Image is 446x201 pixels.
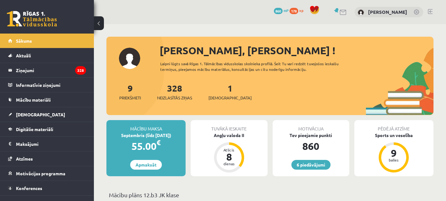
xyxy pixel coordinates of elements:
[8,63,86,77] a: Ziņojumi328
[273,132,349,139] div: Tev pieejamie punkti
[220,148,238,152] div: Atlicis
[8,78,86,92] a: Informatīvie ziņojumi
[274,8,283,14] span: 860
[220,152,238,162] div: 8
[8,122,86,136] a: Digitālie materiāli
[273,120,349,132] div: Motivācija
[384,148,403,158] div: 9
[191,120,267,132] div: Tuvākā ieskaite
[156,138,161,147] span: €
[290,8,306,13] a: 178 xp
[8,181,86,195] a: Konferences
[16,63,86,77] legend: Ziņojumi
[106,120,186,132] div: Mācību maksa
[8,34,86,48] a: Sākums
[16,112,65,117] span: [DEMOGRAPHIC_DATA]
[16,156,33,161] span: Atzīmes
[274,8,289,13] a: 860 mP
[160,43,433,58] div: [PERSON_NAME], [PERSON_NAME] !
[16,38,32,44] span: Sākums
[208,95,252,101] span: [DEMOGRAPHIC_DATA]
[8,107,86,122] a: [DEMOGRAPHIC_DATA]
[208,82,252,101] a: 1[DEMOGRAPHIC_DATA]
[16,97,51,103] span: Mācību materiāli
[130,160,162,170] a: Apmaksāt
[119,82,141,101] a: 9Priekšmeti
[8,151,86,166] a: Atzīmes
[191,132,267,139] div: Angļu valoda II
[354,120,433,132] div: Pēdējā atzīme
[7,11,57,27] a: Rīgas 1. Tālmācības vidusskola
[119,95,141,101] span: Priekšmeti
[291,160,331,170] a: 6 piedāvājumi
[299,8,303,13] span: xp
[160,61,356,72] div: Laipni lūgts savā Rīgas 1. Tālmācības vidusskolas skolnieka profilā. Šeit Tu vari redzēt tuvojošo...
[358,9,364,16] img: Marta Vanovska
[8,137,86,151] a: Maksājumi
[220,162,238,166] div: dienas
[16,78,86,92] legend: Informatīvie ziņojumi
[191,132,267,173] a: Angļu valoda II Atlicis 8 dienas
[106,132,186,139] div: Septembris (līdz [DATE])
[16,126,53,132] span: Digitālie materiāli
[8,48,86,63] a: Aktuāli
[354,132,433,173] a: Sports un veselība 9 balles
[16,171,65,176] span: Motivācijas programma
[16,137,86,151] legend: Maksājumi
[75,66,86,75] i: 328
[16,185,42,191] span: Konferences
[106,139,186,154] div: 55.00
[8,166,86,181] a: Motivācijas programma
[284,8,289,13] span: mP
[157,82,192,101] a: 328Neizlasītās ziņas
[368,9,407,15] a: [PERSON_NAME]
[109,191,431,199] p: Mācību plāns 12.b3 JK klase
[16,53,31,58] span: Aktuāli
[384,158,403,162] div: balles
[157,95,192,101] span: Neizlasītās ziņas
[290,8,298,14] span: 178
[354,132,433,139] div: Sports un veselība
[273,139,349,154] div: 860
[8,93,86,107] a: Mācību materiāli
